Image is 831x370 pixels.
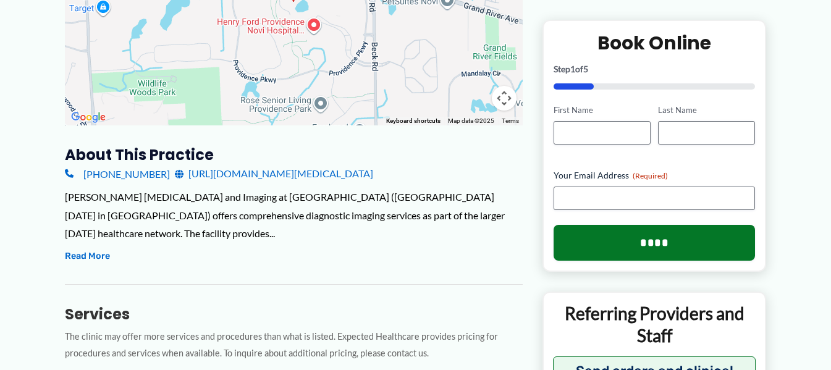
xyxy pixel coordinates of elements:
[553,302,756,347] p: Referring Providers and Staff
[554,31,756,55] h2: Book Online
[570,64,575,74] span: 1
[583,64,588,74] span: 5
[386,117,441,125] button: Keyboard shortcuts
[633,171,668,180] span: (Required)
[65,249,110,264] button: Read More
[68,109,109,125] a: Open this area in Google Maps (opens a new window)
[65,164,170,183] a: [PHONE_NUMBER]
[65,145,523,164] h3: About this practice
[65,305,523,324] h3: Services
[492,86,517,111] button: Map camera controls
[68,109,109,125] img: Google
[554,169,756,182] label: Your Email Address
[175,164,373,183] a: [URL][DOMAIN_NAME][MEDICAL_DATA]
[448,117,494,124] span: Map data ©2025
[65,329,523,362] p: The clinic may offer more services and procedures than what is listed. Expected Healthcare provid...
[65,188,523,243] div: [PERSON_NAME] [MEDICAL_DATA] and Imaging at [GEOGRAPHIC_DATA] ([GEOGRAPHIC_DATA][DATE] in [GEOGRA...
[554,104,651,116] label: First Name
[502,117,519,124] a: Terms (opens in new tab)
[658,104,755,116] label: Last Name
[554,65,756,74] p: Step of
